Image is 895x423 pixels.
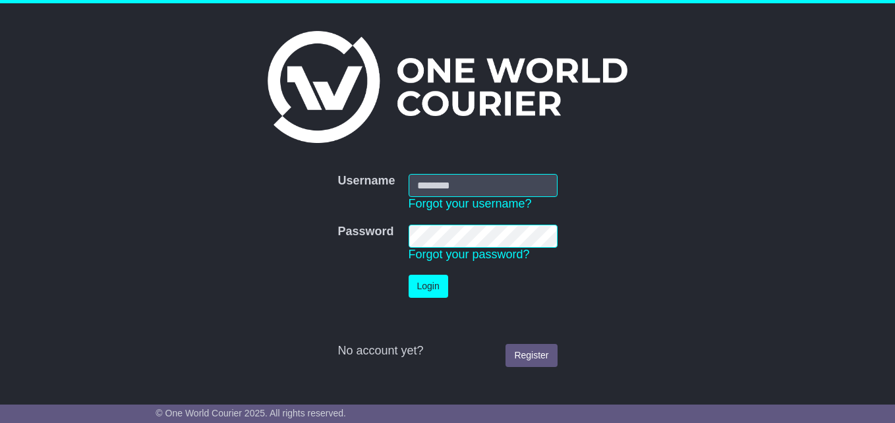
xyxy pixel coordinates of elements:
[409,275,448,298] button: Login
[409,197,532,210] a: Forgot your username?
[337,174,395,188] label: Username
[156,408,346,418] span: © One World Courier 2025. All rights reserved.
[337,344,557,358] div: No account yet?
[409,248,530,261] a: Forgot your password?
[505,344,557,367] a: Register
[337,225,393,239] label: Password
[268,31,627,143] img: One World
